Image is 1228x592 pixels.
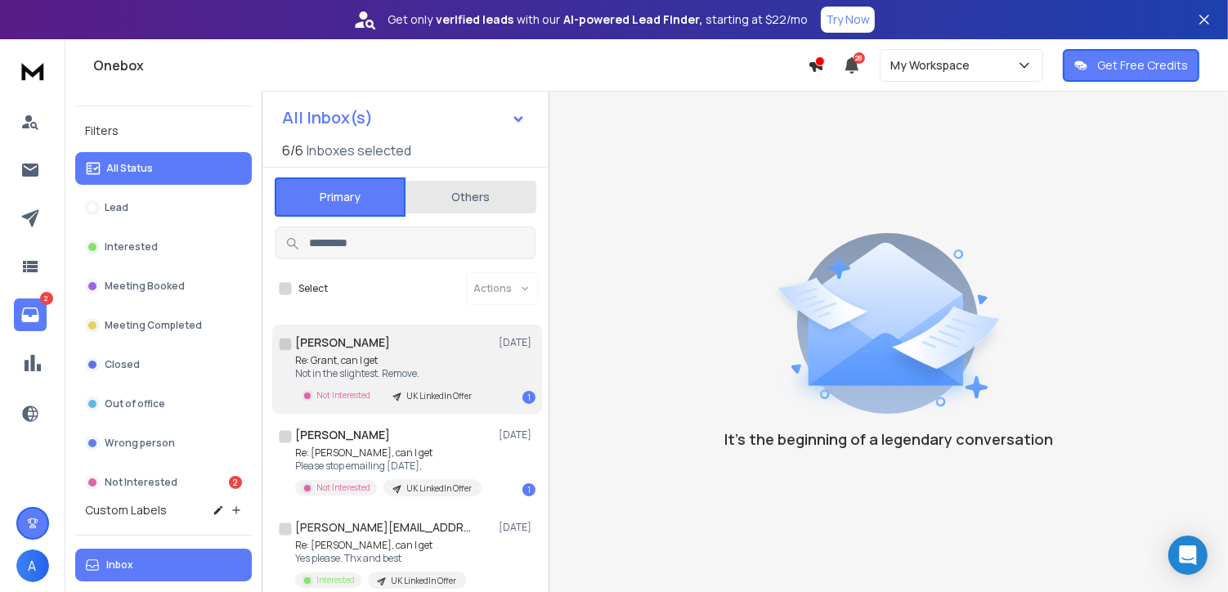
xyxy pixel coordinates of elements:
[391,575,456,587] p: UK LinkedIn Offer
[499,521,536,534] p: [DATE]
[93,56,808,75] h1: Onebox
[406,390,472,402] p: UK LinkedIn Offer
[890,57,976,74] p: My Workspace
[105,397,165,410] p: Out of office
[75,388,252,420] button: Out of office
[1168,536,1208,575] div: Open Intercom Messenger
[295,519,475,536] h1: [PERSON_NAME][EMAIL_ADDRESS][DOMAIN_NAME]
[105,476,177,489] p: Not Interested
[282,141,303,160] span: 6 / 6
[1063,49,1199,82] button: Get Free Credits
[316,574,355,586] p: Interested
[295,460,482,473] p: Please stop emailing [DATE],
[75,466,252,499] button: Not Interested2
[75,152,252,185] button: All Status
[229,476,242,489] div: 2
[16,549,49,582] button: A
[295,367,482,380] p: Not in the slightest. Remove.
[295,539,466,552] p: Re: [PERSON_NAME], can I get
[854,52,865,64] span: 28
[106,162,153,175] p: All Status
[316,389,370,401] p: Not Interested
[298,282,328,295] label: Select
[105,280,185,293] p: Meeting Booked
[105,358,140,371] p: Closed
[75,309,252,342] button: Meeting Completed
[499,336,536,349] p: [DATE]
[16,56,49,86] img: logo
[307,141,411,160] h3: Inboxes selected
[1097,57,1188,74] p: Get Free Credits
[75,119,252,142] h3: Filters
[282,110,373,126] h1: All Inbox(s)
[388,11,808,28] p: Get only with our starting at $22/mo
[295,334,390,351] h1: [PERSON_NAME]
[75,427,252,460] button: Wrong person
[406,179,536,215] button: Others
[522,483,536,496] div: 1
[75,549,252,581] button: Inbox
[295,552,466,565] p: Yes please. Thx and best
[14,298,47,331] a: 2
[105,240,158,253] p: Interested
[105,201,128,214] p: Lead
[295,446,482,460] p: Re: [PERSON_NAME], can I get
[75,270,252,303] button: Meeting Booked
[406,482,472,495] p: UK LinkedIn Offer
[499,428,536,442] p: [DATE]
[75,191,252,224] button: Lead
[85,502,167,518] h3: Custom Labels
[40,292,53,305] p: 2
[275,177,406,217] button: Primary
[75,348,252,381] button: Closed
[269,101,539,134] button: All Inbox(s)
[295,427,390,443] h1: [PERSON_NAME]
[724,428,1053,451] p: It’s the beginning of a legendary conversation
[316,482,370,494] p: Not Interested
[75,231,252,263] button: Interested
[436,11,513,28] strong: verified leads
[821,7,875,33] button: Try Now
[295,354,482,367] p: Re: Grant, can I get
[105,319,202,332] p: Meeting Completed
[826,11,870,28] p: Try Now
[106,558,133,572] p: Inbox
[105,437,175,450] p: Wrong person
[522,391,536,404] div: 1
[563,11,702,28] strong: AI-powered Lead Finder,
